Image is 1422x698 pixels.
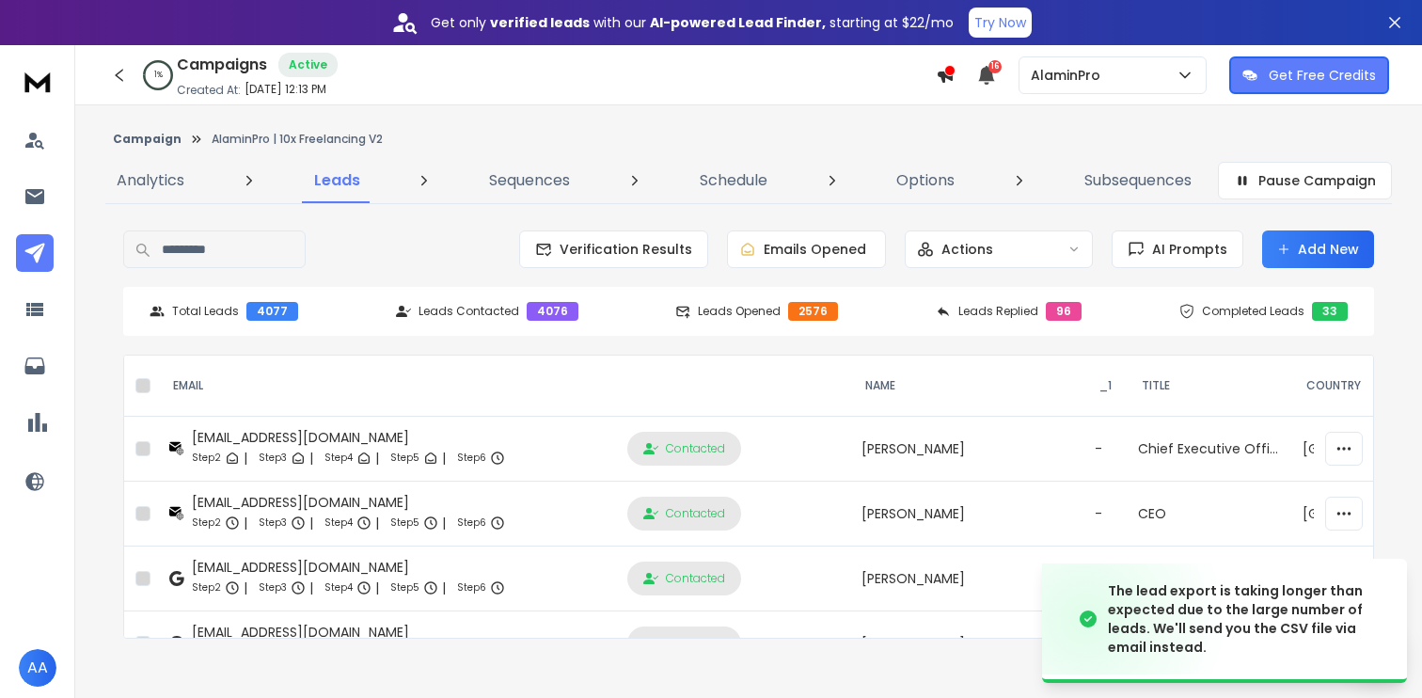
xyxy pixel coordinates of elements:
[192,449,221,468] p: Step 2
[309,514,313,532] p: |
[974,13,1026,32] p: Try Now
[390,449,419,468] p: Step 5
[643,441,725,456] div: Contacted
[105,158,196,203] a: Analytics
[698,304,781,319] p: Leads Opened
[1229,56,1389,94] button: Get Free Credits
[419,304,519,319] p: Leads Contacted
[1083,417,1127,482] td: -
[1127,417,1291,482] td: Chief Executive Officer
[244,579,247,597] p: |
[192,493,505,512] div: [EMAIL_ADDRESS][DOMAIN_NAME]
[442,449,446,468] p: |
[1127,356,1291,417] th: Title
[958,304,1038,319] p: Leads Replied
[192,623,505,642] div: [EMAIL_ADDRESS][DOMAIN_NAME]
[457,514,486,532] p: Step 6
[1262,230,1374,268] button: Add New
[457,449,486,468] p: Step 6
[1108,581,1384,657] div: The lead export is taking longer than expected due to the large number of leads. We'll send you t...
[259,579,287,597] p: Step 3
[1042,563,1230,675] img: image
[1046,302,1082,321] div: 96
[246,302,298,321] div: 4077
[259,449,287,468] p: Step 3
[850,356,1083,417] th: NAME
[390,514,419,532] p: Step 5
[478,158,581,203] a: Sequences
[278,53,338,77] div: Active
[489,169,570,192] p: Sequences
[259,514,287,532] p: Step 3
[688,158,779,203] a: Schedule
[1218,162,1392,199] button: Pause Campaign
[969,8,1032,38] button: Try Now
[650,13,826,32] strong: AI-powered Lead Finder,
[375,514,379,532] p: |
[113,132,182,147] button: Campaign
[764,240,866,259] p: Emails Opened
[1073,158,1203,203] a: Subsequences
[1083,482,1127,547] td: -
[245,82,326,97] p: [DATE] 12:13 PM
[390,579,419,597] p: Step 5
[643,506,725,521] div: Contacted
[117,169,184,192] p: Analytics
[244,449,247,468] p: |
[192,558,505,577] div: [EMAIL_ADDRESS][DOMAIN_NAME]
[519,230,708,268] button: Verification Results
[1312,302,1348,321] div: 33
[324,449,353,468] p: Step 4
[172,304,239,319] p: Total Leads
[419,356,850,417] th: LEAD STATUS
[192,428,505,447] div: [EMAIL_ADDRESS][DOMAIN_NAME]
[177,54,267,76] h1: Campaigns
[885,158,966,203] a: Options
[643,571,725,586] div: Contacted
[490,13,590,32] strong: verified leads
[788,302,838,321] div: 2576
[303,158,371,203] a: Leads
[192,514,221,532] p: Step 2
[324,514,353,532] p: Step 4
[442,514,446,532] p: |
[324,579,353,597] p: Step 4
[442,579,446,597] p: |
[192,579,221,597] p: Step 2
[700,169,767,192] p: Schedule
[850,547,1083,611] td: [PERSON_NAME]
[850,611,1083,676] td: [PERSON_NAME]
[1031,66,1108,85] p: AlaminPro
[1112,230,1243,268] button: AI Prompts
[244,514,247,532] p: |
[850,482,1083,547] td: [PERSON_NAME]
[850,417,1083,482] td: [PERSON_NAME]
[212,132,383,147] p: AlaminPro | 10x Freelancing V2
[988,60,1002,73] span: 16
[1084,169,1192,192] p: Subsequences
[527,302,578,321] div: 4076
[1202,304,1304,319] p: Completed Leads
[1083,356,1127,417] th: _1
[457,579,486,597] p: Step 6
[643,636,725,651] div: Contacted
[1127,482,1291,547] td: CEO
[158,356,627,417] th: EMAIL
[1145,240,1227,259] span: AI Prompts
[19,64,56,99] img: logo
[896,169,955,192] p: Options
[314,169,360,192] p: Leads
[177,83,241,98] p: Created At:
[309,579,313,597] p: |
[309,449,313,468] p: |
[375,579,379,597] p: |
[19,649,56,687] button: AA
[941,240,993,259] p: Actions
[1269,66,1376,85] p: Get Free Credits
[375,449,379,468] p: |
[431,13,954,32] p: Get only with our starting at $22/mo
[154,70,163,81] p: 1 %
[552,240,692,259] span: Verification Results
